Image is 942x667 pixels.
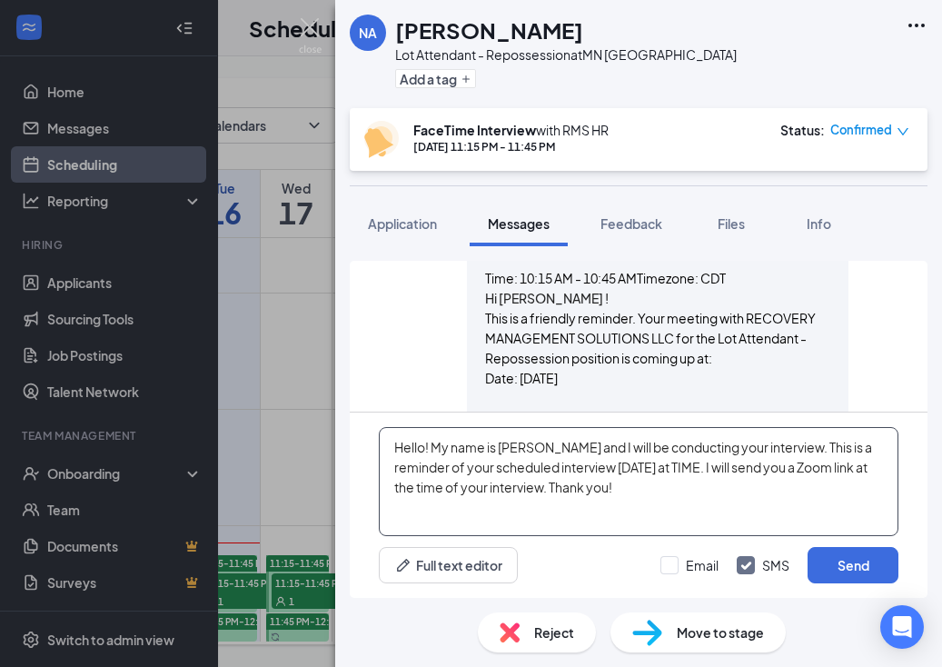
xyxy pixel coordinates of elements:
[830,121,892,139] span: Confirmed
[780,121,825,139] div: Status :
[485,268,830,288] p: Time: 10:15 AM - 10:45 AMTimezone: CDT
[379,427,898,536] textarea: Hello! My name is [PERSON_NAME] and I will be conducting your interview. This is a reminder of yo...
[897,125,909,138] span: down
[368,215,437,232] span: Application
[600,215,662,232] span: Feedback
[413,139,609,154] div: [DATE] 11:15 PM - 11:45 PM
[880,605,924,649] div: Open Intercom Messenger
[718,215,745,232] span: Files
[808,547,898,583] button: Send
[534,622,574,642] span: Reject
[395,45,737,64] div: Lot Attendant - Repossession at MN [GEOGRAPHIC_DATA]
[488,215,550,232] span: Messages
[906,15,927,36] svg: Ellipses
[395,15,583,45] h1: [PERSON_NAME]
[413,122,536,138] b: FaceTime Interview
[379,547,518,583] button: Full text editorPen
[395,69,476,88] button: PlusAdd a tag
[461,74,471,85] svg: Plus
[677,622,764,642] span: Move to stage
[485,288,830,308] h4: Hi [PERSON_NAME] !
[359,24,377,42] div: NA
[807,215,831,232] span: Info
[485,308,830,368] p: This is a friendly reminder. Your meeting with RECOVERY MANAGEMENT SOLUTIONS LLC for the Lot Atte...
[485,368,830,388] p: Date: [DATE]
[394,556,412,574] svg: Pen
[413,121,609,139] div: with RMS HR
